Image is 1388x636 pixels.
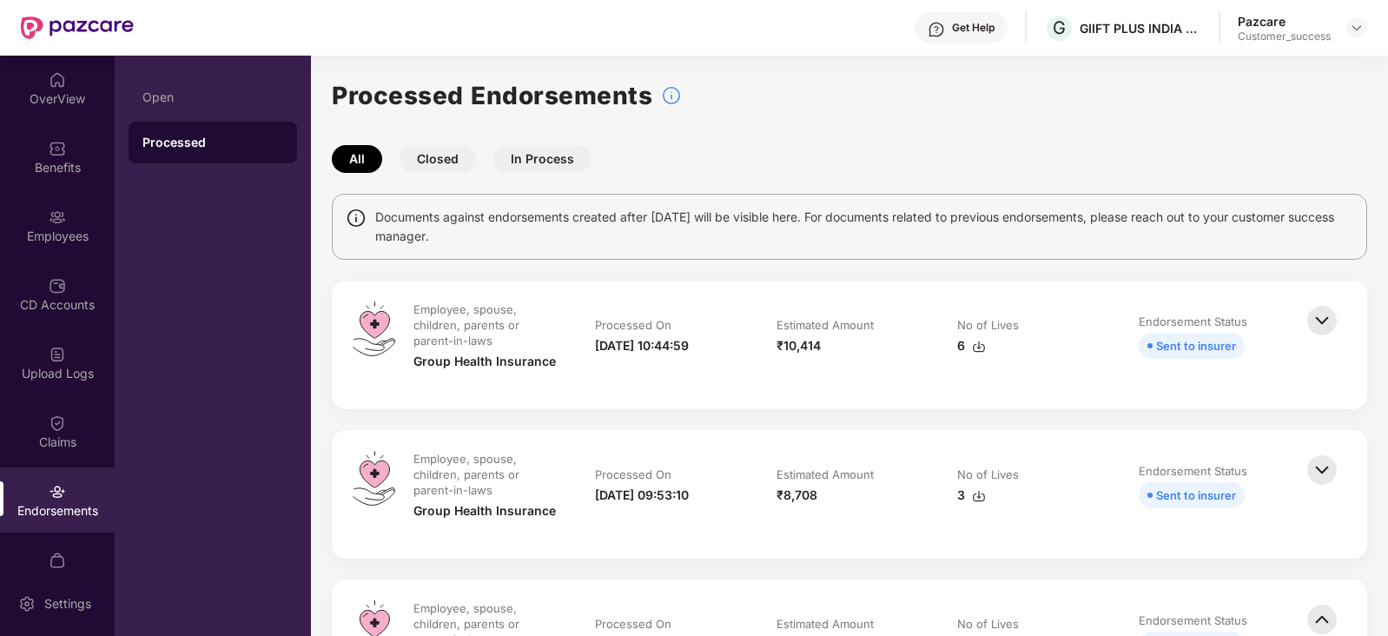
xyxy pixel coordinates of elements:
div: 3 [957,486,986,505]
div: GIIFT PLUS INDIA PRIVATE LIMITED [1080,20,1201,36]
img: svg+xml;base64,PHN2ZyBpZD0iRG93bmxvYWQtMzJ4MzIiIHhtbG5zPSJodHRwOi8vd3d3LnczLm9yZy8yMDAwL3N2ZyIgd2... [972,340,986,354]
div: No of Lives [957,467,1019,482]
img: svg+xml;base64,PHN2ZyBpZD0iSGVscC0zMngzMiIgeG1sbnM9Imh0dHA6Ly93d3cudzMub3JnLzIwMDAvc3ZnIiB3aWR0aD... [928,21,945,38]
div: Get Help [952,21,995,35]
div: Endorsement Status [1139,314,1247,329]
div: Sent to insurer [1156,336,1236,355]
img: svg+xml;base64,PHN2ZyBpZD0iSG9tZSIgeG1sbnM9Imh0dHA6Ly93d3cudzMub3JnLzIwMDAvc3ZnIiB3aWR0aD0iMjAiIG... [49,71,66,89]
div: Estimated Amount [777,616,874,632]
img: svg+xml;base64,PHN2ZyBpZD0iQ2xhaW0iIHhtbG5zPSJodHRwOi8vd3d3LnczLm9yZy8yMDAwL3N2ZyIgd2lkdGg9IjIwIi... [49,414,66,432]
div: Estimated Amount [777,317,874,333]
button: All [332,145,382,173]
div: Processed On [595,616,671,632]
img: svg+xml;base64,PHN2ZyBpZD0iRW1wbG95ZWVzIiB4bWxucz0iaHR0cDovL3d3dy53My5vcmcvMjAwMC9zdmciIHdpZHRoPS... [49,209,66,226]
div: [DATE] 10:44:59 [595,336,689,355]
img: svg+xml;base64,PHN2ZyBpZD0iRHJvcGRvd24tMzJ4MzIiIHhtbG5zPSJodHRwOi8vd3d3LnczLm9yZy8yMDAwL3N2ZyIgd2... [1350,21,1364,35]
span: G [1053,17,1066,38]
img: svg+xml;base64,PHN2ZyB4bWxucz0iaHR0cDovL3d3dy53My5vcmcvMjAwMC9zdmciIHdpZHRoPSI0OS4zMiIgaGVpZ2h0PS... [353,301,395,356]
div: ₹8,708 [777,486,817,505]
div: [DATE] 09:53:10 [595,486,689,505]
div: No of Lives [957,317,1019,333]
div: Customer_success [1238,30,1331,43]
button: In Process [493,145,592,173]
div: ₹10,414 [777,336,821,355]
div: Estimated Amount [777,467,874,482]
img: svg+xml;base64,PHN2ZyBpZD0iQmFjay0zMngzMiIgeG1sbnM9Imh0dHA6Ly93d3cudzMub3JnLzIwMDAvc3ZnIiB3aWR0aD... [1303,301,1341,340]
button: Closed [400,145,476,173]
div: Processed [142,134,283,151]
h1: Processed Endorsements [332,76,652,115]
img: svg+xml;base64,PHN2ZyBpZD0iQmFjay0zMngzMiIgeG1sbnM9Imh0dHA6Ly93d3cudzMub3JnLzIwMDAvc3ZnIiB3aWR0aD... [1303,451,1341,489]
div: Group Health Insurance [413,501,556,520]
div: Employee, spouse, children, parents or parent-in-laws [413,301,557,348]
span: Documents against endorsements created after [DATE] will be visible here. For documents related t... [375,208,1353,246]
img: svg+xml;base64,PHN2ZyBpZD0iSW5mb18tXzMyeDMyIiBkYXRhLW5hbWU9IkluZm8gLSAzMngzMiIgeG1sbnM9Imh0dHA6Ly... [661,85,682,106]
div: Employee, spouse, children, parents or parent-in-laws [413,451,557,498]
div: No of Lives [957,616,1019,632]
div: 6 [957,336,986,355]
div: Endorsement Status [1139,463,1247,479]
img: svg+xml;base64,PHN2ZyB4bWxucz0iaHR0cDovL3d3dy53My5vcmcvMjAwMC9zdmciIHdpZHRoPSI0OS4zMiIgaGVpZ2h0PS... [353,451,395,506]
div: Group Health Insurance [413,352,556,371]
img: svg+xml;base64,PHN2ZyBpZD0iQmVuZWZpdHMiIHhtbG5zPSJodHRwOi8vd3d3LnczLm9yZy8yMDAwL3N2ZyIgd2lkdGg9Ij... [49,140,66,157]
div: Open [142,90,283,104]
div: Endorsement Status [1139,613,1247,628]
img: svg+xml;base64,PHN2ZyBpZD0iTXlfT3JkZXJzIiBkYXRhLW5hbWU9Ik15IE9yZGVycyIgeG1sbnM9Imh0dHA6Ly93d3cudz... [49,552,66,569]
img: svg+xml;base64,PHN2ZyBpZD0iRG93bmxvYWQtMzJ4MzIiIHhtbG5zPSJodHRwOi8vd3d3LnczLm9yZy8yMDAwL3N2ZyIgd2... [972,489,986,503]
img: svg+xml;base64,PHN2ZyBpZD0iRW5kb3JzZW1lbnRzIiB4bWxucz0iaHR0cDovL3d3dy53My5vcmcvMjAwMC9zdmciIHdpZH... [49,483,66,500]
img: svg+xml;base64,PHN2ZyBpZD0iVXBsb2FkX0xvZ3MiIGRhdGEtbmFtZT0iVXBsb2FkIExvZ3MiIHhtbG5zPSJodHRwOi8vd3... [49,346,66,363]
div: Sent to insurer [1156,486,1236,505]
div: Processed On [595,467,671,482]
div: Processed On [595,317,671,333]
div: Settings [39,595,96,613]
img: svg+xml;base64,PHN2ZyBpZD0iQ0RfQWNjb3VudHMiIGRhdGEtbmFtZT0iQ0QgQWNjb3VudHMiIHhtbG5zPSJodHRwOi8vd3... [49,277,66,295]
img: svg+xml;base64,PHN2ZyBpZD0iSW5mbyIgeG1sbnM9Imh0dHA6Ly93d3cudzMub3JnLzIwMDAvc3ZnIiB3aWR0aD0iMTQiIG... [346,208,367,229]
div: Pazcare [1238,13,1331,30]
img: New Pazcare Logo [21,17,134,39]
img: svg+xml;base64,PHN2ZyBpZD0iU2V0dGluZy0yMHgyMCIgeG1sbnM9Imh0dHA6Ly93d3cudzMub3JnLzIwMDAvc3ZnIiB3aW... [18,595,36,613]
